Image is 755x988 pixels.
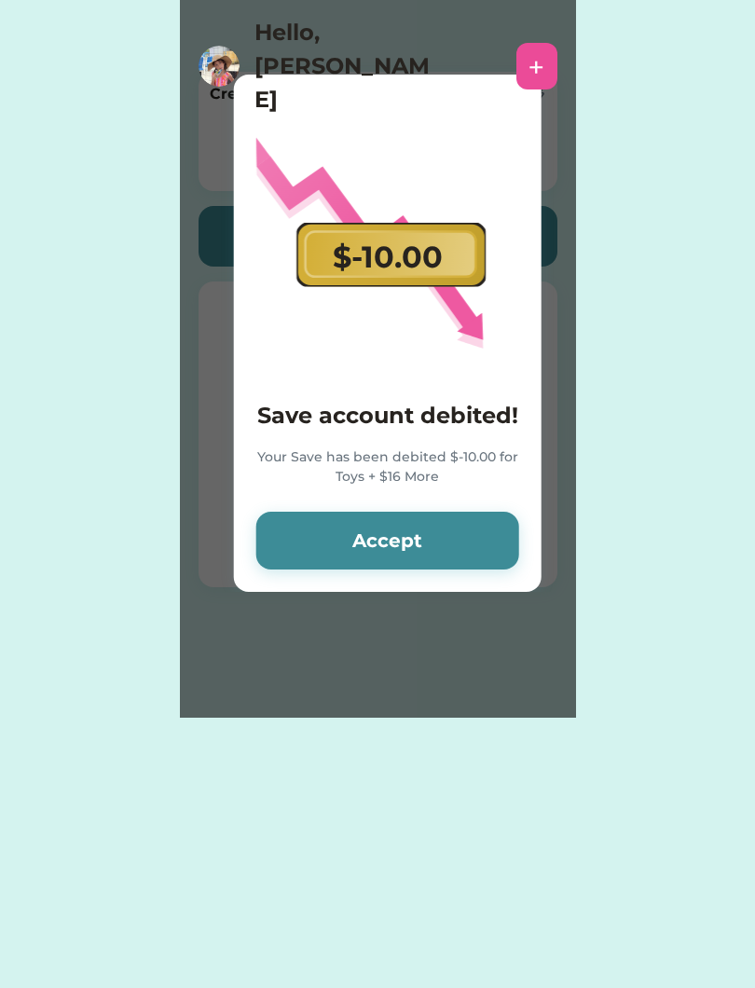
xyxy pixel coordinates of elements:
[256,447,519,489] div: Your Save has been debited $-10.00 for Toys + $16 More
[256,399,519,432] h4: Save account debited!
[528,52,544,80] div: +
[199,46,240,87] img: https%3A%2F%2F1dfc823d71cc564f25c7cc035732a2d8.cdn.bubble.io%2Ff1720720028371x427073903589168830%...
[333,235,443,280] div: $-10.00
[254,16,441,117] h4: Hello, [PERSON_NAME]
[256,512,519,569] button: Accept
